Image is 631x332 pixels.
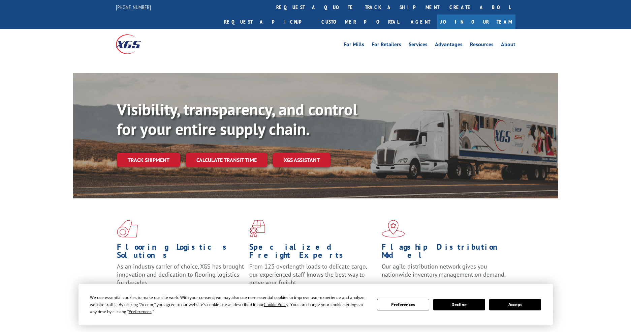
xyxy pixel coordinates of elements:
[117,243,244,262] h1: Flooring Logistics Solutions
[382,262,506,278] span: Our agile distribution network gives you nationwide inventory management on demand.
[264,302,288,307] span: Cookie Policy
[186,153,267,167] a: Calculate transit time
[404,15,437,29] a: Agent
[470,42,494,49] a: Resources
[117,262,244,286] span: As an industry carrier of choice, XGS has brought innovation and dedication to flooring logistics...
[501,42,515,49] a: About
[316,15,404,29] a: Customer Portal
[78,284,553,325] div: Cookie Consent Prompt
[117,153,180,167] a: Track shipment
[129,309,152,314] span: Preferences
[433,299,485,310] button: Decline
[219,15,316,29] a: Request a pickup
[117,220,138,238] img: xgs-icon-total-supply-chain-intelligence-red
[372,42,401,49] a: For Retailers
[435,42,463,49] a: Advantages
[249,220,265,238] img: xgs-icon-focused-on-flooring-red
[117,99,357,139] b: Visibility, transparency, and control for your entire supply chain.
[273,153,330,167] a: XGS ASSISTANT
[382,243,509,262] h1: Flagship Distribution Model
[116,4,151,10] a: [PHONE_NUMBER]
[249,262,377,293] p: From 123 overlength loads to delicate cargo, our experienced staff knows the best way to move you...
[249,243,377,262] h1: Specialized Freight Experts
[437,15,515,29] a: Join Our Team
[344,42,364,49] a: For Mills
[90,294,369,315] div: We use essential cookies to make our site work. With your consent, we may also use non-essential ...
[489,299,541,310] button: Accept
[382,220,405,238] img: xgs-icon-flagship-distribution-model-red
[377,299,429,310] button: Preferences
[409,42,428,49] a: Services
